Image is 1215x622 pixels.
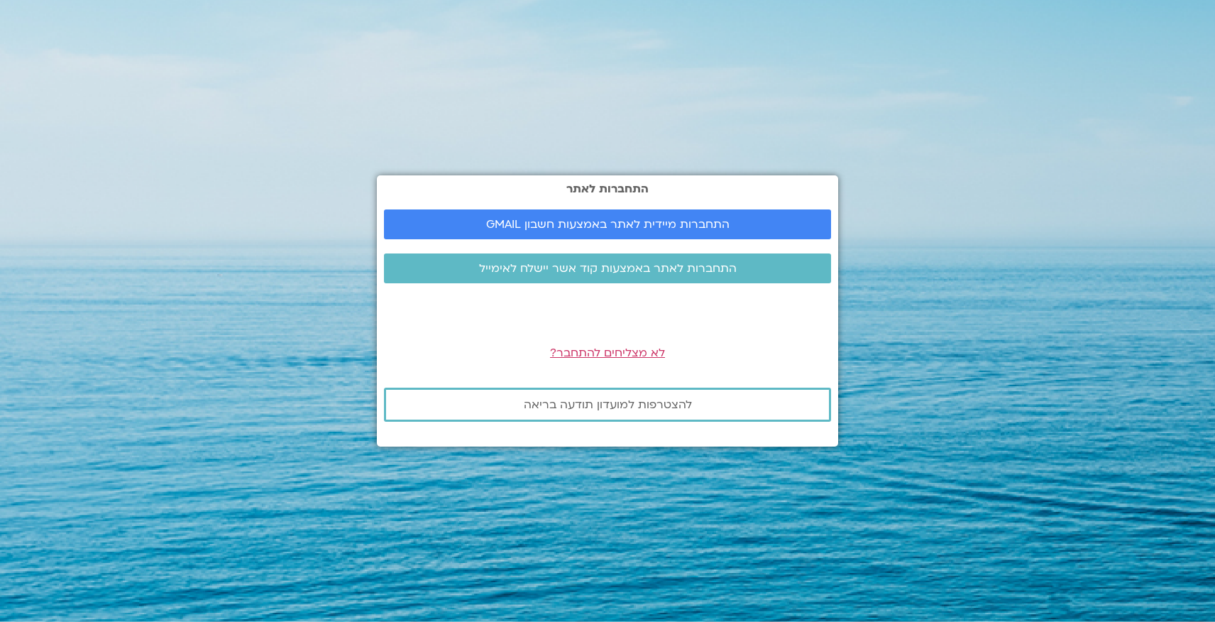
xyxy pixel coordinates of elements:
[384,388,831,422] a: להצטרפות למועדון תודעה בריאה
[384,182,831,195] h2: התחברות לאתר
[384,253,831,283] a: התחברות לאתר באמצעות קוד אשר יישלח לאימייל
[550,345,665,361] a: לא מצליחים להתחבר?
[384,209,831,239] a: התחברות מיידית לאתר באמצעות חשבון GMAIL
[479,262,737,275] span: התחברות לאתר באמצעות קוד אשר יישלח לאימייל
[524,398,692,411] span: להצטרפות למועדון תודעה בריאה
[486,218,730,231] span: התחברות מיידית לאתר באמצעות חשבון GMAIL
